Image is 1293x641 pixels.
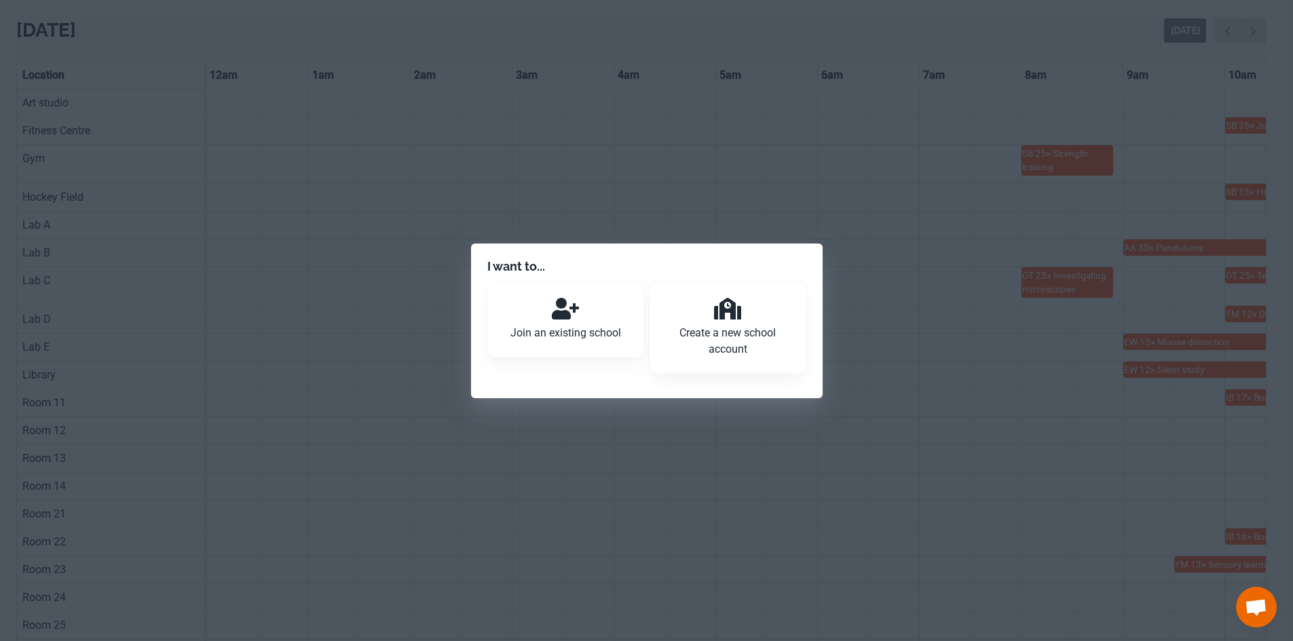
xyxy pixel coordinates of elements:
p: Join an existing school [504,325,628,341]
button: Create a new school account [666,298,790,357]
p: Create a new school account [666,325,790,357]
button: Join an existing school [504,298,628,341]
a: Open chat [1236,587,1277,627]
h6: I want to... [487,257,806,276]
